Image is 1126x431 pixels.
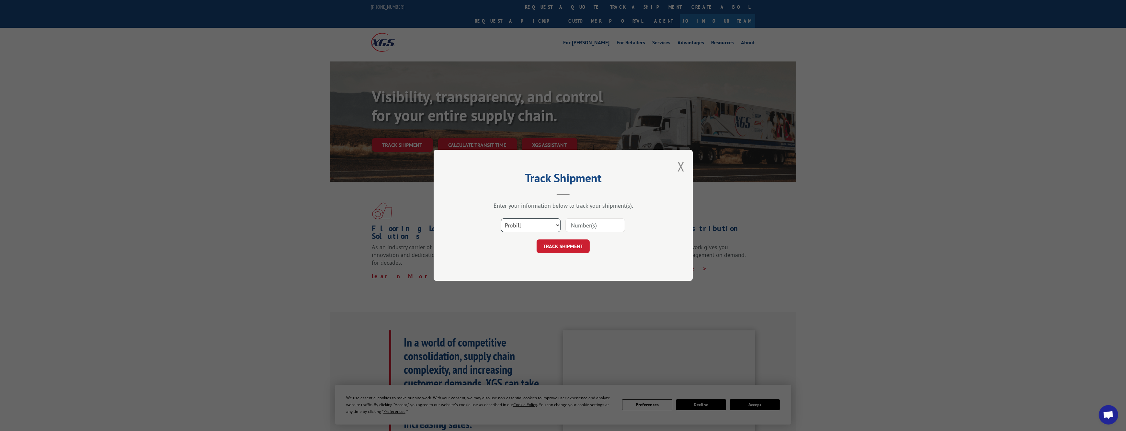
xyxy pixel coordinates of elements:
[565,219,625,232] input: Number(s)
[1099,405,1118,425] div: Open chat
[537,240,590,253] button: TRACK SHIPMENT
[677,158,685,175] button: Close modal
[466,202,660,210] div: Enter your information below to track your shipment(s).
[466,173,660,186] h2: Track Shipment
